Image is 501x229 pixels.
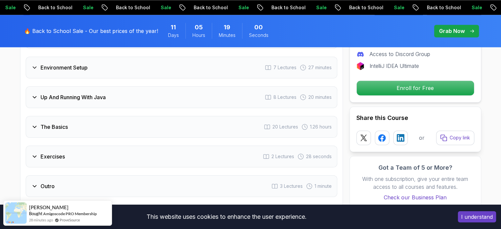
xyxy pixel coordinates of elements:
[316,4,361,11] p: Back to School
[171,23,176,32] span: 11 Days
[168,32,179,39] span: Days
[356,163,474,172] h3: Got a Team of 5 or More?
[41,64,88,72] h3: Environment Setup
[29,205,69,210] span: [PERSON_NAME]
[357,81,474,95] p: Enroll for Free
[315,183,332,189] span: 1 minute
[5,210,448,224] div: This website uses cookies to enhance the user experience.
[271,153,294,160] span: 2 Lectures
[310,124,332,130] span: 1.26 hours
[439,27,465,35] p: Grab Now
[458,211,496,222] button: Accept cookies
[41,93,106,101] h3: Up And Running With Java
[308,94,332,100] span: 20 minutes
[436,130,474,145] button: Copy link
[356,113,474,123] h2: Share this Course
[206,4,227,11] p: Sale
[26,57,337,78] button: Environment Setup7 Lectures 27 minutes
[24,27,158,35] p: 🔥 Back to School Sale - Our best prices of the year!
[26,86,337,108] button: Up And Running With Java8 Lectures 20 minutes
[356,62,364,70] img: jetbrains logo
[5,4,50,11] p: Back to School
[5,202,27,224] img: provesource social proof notification image
[273,64,296,71] span: 7 Lectures
[254,23,263,32] span: 0 Seconds
[361,4,382,11] p: Sale
[60,217,80,223] a: ProveSource
[283,4,304,11] p: Sale
[29,211,42,216] span: Bought
[370,62,419,70] p: IntelliJ IDEA Ultimate
[83,4,128,11] p: Back to School
[370,50,430,58] p: Access to Discord Group
[43,211,97,216] a: Amigoscode PRO Membership
[450,134,470,141] p: Copy link
[394,4,439,11] p: Back to School
[26,175,337,197] button: Outro3 Lectures 1 minute
[128,4,149,11] p: Sale
[41,153,65,160] h3: Exercises
[272,124,298,130] span: 20 Lectures
[29,217,53,223] span: 28 minutes ago
[26,116,337,138] button: The Basics20 Lectures 1.26 hours
[192,32,205,39] span: Hours
[238,4,283,11] p: Back to School
[356,80,474,96] button: Enroll for Free
[306,153,332,160] span: 28 seconds
[308,64,332,71] span: 27 minutes
[50,4,71,11] p: Sale
[419,134,425,142] p: or
[439,4,460,11] p: Sale
[219,32,236,39] span: Minutes
[356,175,474,190] p: With one subscription, give your entire team access to all courses and features.
[280,183,303,189] span: 3 Lectures
[41,182,55,190] h3: Outro
[273,94,296,100] span: 8 Lectures
[195,23,203,32] span: 5 Hours
[41,123,68,131] h3: The Basics
[161,4,206,11] p: Back to School
[224,23,230,32] span: 19 Minutes
[26,146,337,167] button: Exercises2 Lectures 28 seconds
[249,32,268,39] span: Seconds
[356,193,474,201] a: Check our Business Plan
